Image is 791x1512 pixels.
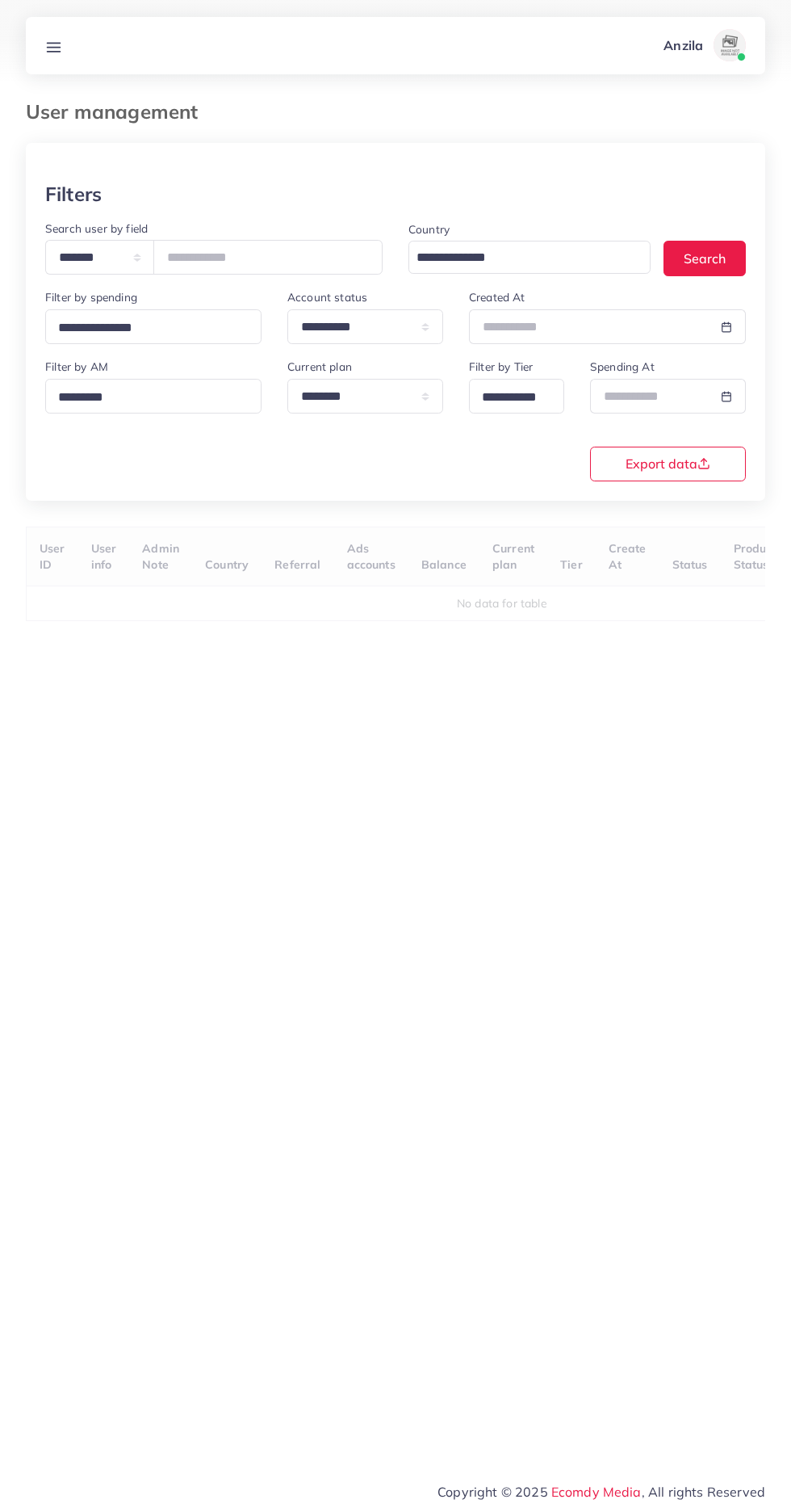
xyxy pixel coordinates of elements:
label: Created At [469,289,525,305]
label: Spending At [590,359,655,375]
input: Search for option [411,246,630,271]
div: Search for option [408,241,651,274]
span: , All rights Reserved [642,1482,765,1501]
label: Account status [287,289,367,305]
input: Search for option [476,385,543,410]
label: Country [408,221,450,237]
label: Filter by spending [45,289,137,305]
div: Search for option [469,379,564,414]
label: Filter by AM [45,359,108,375]
button: Export data [590,447,746,481]
button: Search [663,241,746,275]
a: Ecomdy Media [551,1484,642,1500]
p: Anzila [663,36,703,55]
div: Search for option [45,379,262,414]
a: Anzilaavatar [655,29,752,61]
h3: User management [26,100,211,124]
img: avatar [714,29,746,61]
span: Copyright © 2025 [437,1482,765,1501]
span: Export data [626,457,710,470]
label: Filter by Tier [469,359,533,375]
label: Current plan [287,359,352,375]
input: Search for option [52,316,241,341]
label: Search user by field [45,220,148,237]
div: Search for option [45,309,262,344]
input: Search for option [52,385,241,410]
h3: Filters [45,183,102,206]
